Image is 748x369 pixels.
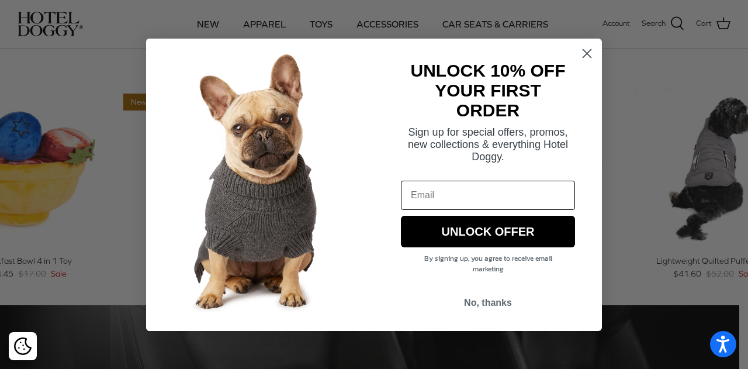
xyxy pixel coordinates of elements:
strong: UNLOCK 10% OFF YOUR FIRST ORDER [410,61,565,120]
button: UNLOCK OFFER [401,216,575,247]
button: No, thanks [401,292,575,314]
div: Cookie policy [9,332,37,360]
img: Cookie policy [14,337,32,355]
span: Sign up for special offers, promos, new collections & everything Hotel Doggy. [408,126,568,163]
button: Close dialog [577,43,597,64]
span: By signing up, you agree to receive email marketing [424,253,552,274]
button: Cookie policy [12,336,33,357]
input: Email [401,181,575,210]
img: 7cf315d2-500c-4d0a-a8b4-098d5756016d.jpeg [146,39,374,331]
